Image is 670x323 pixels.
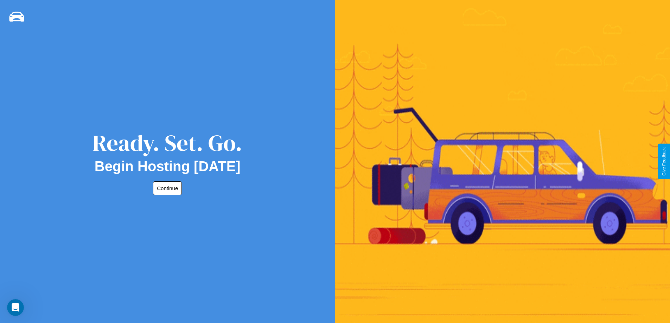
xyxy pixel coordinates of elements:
button: Continue [153,181,182,195]
h2: Begin Hosting [DATE] [95,159,241,174]
div: Give Feedback [662,147,666,176]
div: Ready. Set. Go. [92,127,242,159]
iframe: Intercom live chat [7,299,24,316]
